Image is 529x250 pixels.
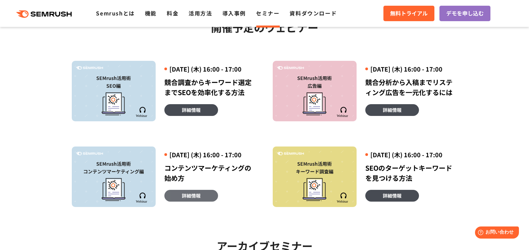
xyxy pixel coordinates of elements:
div: SEMrush活用術 コンテンツマーケティング編 [75,160,152,175]
div: [DATE] (木) 16:00 - 17:00 [164,151,257,159]
a: 料金 [167,9,178,17]
div: 競合調査からキーワード選定までSEOを効率化する方法 [164,77,257,97]
a: 資料ダウンロード [289,9,337,17]
span: 無料トライアル [390,9,428,18]
a: 詳細情報 [365,190,419,202]
a: 無料トライアル [383,6,434,21]
span: 詳細情報 [182,106,201,114]
div: [DATE] (木) 16:00 - 17:00 [365,65,458,73]
span: 詳細情報 [182,192,201,199]
span: デモを申し込む [446,9,484,18]
a: 機能 [145,9,157,17]
a: デモを申し込む [439,6,490,21]
a: Semrushとは [96,9,135,17]
div: SEMrush活用術 キーワード調査編 [276,160,353,175]
img: Semrush [76,152,103,156]
img: Semrush [336,107,350,117]
img: Semrush [136,193,149,203]
img: Semrush [76,66,103,70]
div: SEOのターゲットキーワードを見つける方法 [365,163,458,183]
a: 詳細情報 [164,104,218,116]
img: Semrush [336,193,350,203]
img: Semrush [136,107,149,117]
div: [DATE] (木) 16:00 - 17:00 [164,65,257,73]
a: 詳細情報 [164,190,218,202]
h2: 開催予定のウェビナー [72,19,458,36]
a: 活用方法 [189,9,212,17]
span: 詳細情報 [383,106,402,114]
iframe: Help widget launcher [469,224,522,243]
div: 競合分析から入稿までリスティング広告を一元化するには [365,77,458,97]
div: [DATE] (木) 16:00 - 17:00 [365,151,458,159]
a: 詳細情報 [365,104,419,116]
a: セミナー [256,9,279,17]
img: Semrush [277,66,304,70]
div: SEMrush活用術 広告編 [276,74,353,90]
a: 導入事例 [222,9,246,17]
div: SEMrush活用術 SEO編 [75,74,152,90]
div: コンテンツマーケティングの始め方 [164,163,257,183]
span: 詳細情報 [383,192,402,199]
img: Semrush [277,152,304,156]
